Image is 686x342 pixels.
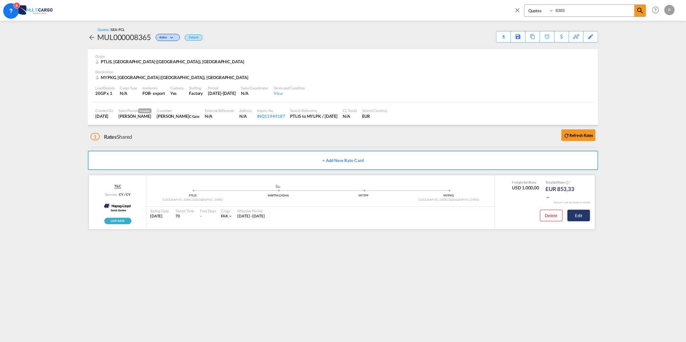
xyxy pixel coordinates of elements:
[208,90,236,96] div: 30 Sep 2025
[151,32,182,42] div: Change Status Here
[567,210,590,221] button: Edit
[546,195,550,200] md-icon: icon-chevron-down
[111,27,124,32] span: SEA-FCL
[105,192,117,197] span: Service:
[237,214,265,219] div: 10 Sep 2025 - 30 Sep 2025
[561,129,596,141] button: icon-refreshRefresh Rates
[157,108,200,113] div: Customer
[274,185,282,188] md-icon: assets/icons/custom/ship-fill.svg
[554,5,634,16] input: Enter Quotation Number
[564,133,569,138] md-icon: icon-refresh
[175,208,194,213] div: Transit Time
[103,198,133,215] img: Hapag-Lloyd Spot
[175,214,194,219] div: 70
[104,218,131,224] img: rpa-live-rate.png
[343,108,357,113] div: CC Email
[321,194,406,198] div: MYTPP
[546,180,578,185] div: Total Rate
[95,85,115,90] div: Load Details
[189,114,200,118] span: C Gate
[650,5,661,15] span: Help
[569,180,571,184] span: Subject to Remarks
[237,214,265,218] span: [DATE] - [DATE]
[500,32,507,37] md-icon: icon-download
[514,6,521,14] md-icon: icon-close
[97,32,151,42] div: MUL000008365
[169,36,176,40] md-icon: icon-chevron-down
[98,27,125,32] div: Quotes /SEA-FCL
[114,184,121,189] span: T&C
[95,54,591,59] div: Origin
[150,208,169,213] div: Sailing Date
[95,59,246,65] div: PTLIS, Lisbon (Lisboa), Europe
[157,113,200,119] div: Amanda Behr
[343,113,357,119] div: N/A
[512,180,539,185] div: Freight Rate
[569,133,593,138] b: Refresh Rates
[104,134,117,140] span: Rates
[540,210,563,221] button: Delete
[650,5,664,16] div: Help
[138,108,151,113] span: Creator
[362,108,388,113] div: Search Currency
[241,90,268,96] div: N/A
[511,31,525,42] div: Save As Template
[159,35,169,42] span: Active
[524,180,529,184] span: Sell
[512,185,539,191] div: USD 1.000,00
[205,113,234,119] div: N/A
[362,113,388,119] div: EUR
[90,133,100,140] span: 1
[142,85,165,90] div: Incoterms
[208,85,236,90] div: Period
[237,208,265,213] div: Effective Period
[101,59,244,64] span: PTLIS, [GEOGRAPHIC_DATA] ([GEOGRAPHIC_DATA]), [GEOGRAPHIC_DATA]
[120,90,137,96] div: N/A
[189,85,203,90] div: Stuffing
[95,108,113,113] div: Created On
[664,5,675,15] div: P
[257,113,285,119] div: INQ11949187
[228,214,233,218] md-icon: icon-chevron-down
[10,3,53,17] img: 82db67801a5411eeacfdbd8acfa81e61.png
[239,108,252,113] div: Address
[239,113,252,119] div: N/A
[151,90,165,96] div: - export
[88,151,598,170] button: + Add New Rate Card
[290,113,338,119] div: PTLIS to MYLPK / 10 Sep 2025
[274,85,305,90] div: Terms and Condition
[95,69,591,74] div: Destination
[95,75,250,80] div: MYPKG, Port Klang (Pelabuhan Klang), Asia Pacific
[150,194,235,198] div: PTLIS
[406,194,492,198] div: MYPKG
[120,85,137,90] div: Cargo Type
[90,133,132,140] div: Shared
[170,90,184,96] div: Yes
[257,108,285,113] div: Inquiry No.
[170,85,184,90] div: Customs
[201,208,216,213] div: Free Days
[88,34,96,41] md-icon: icon-arrow-left
[156,34,180,41] div: Change Status Here
[150,214,169,219] div: [DATE]
[185,35,203,41] div: Default
[104,218,131,224] div: Rollable available
[189,90,203,96] div: Factory Stuffing
[634,5,646,16] span: icon-magnify
[636,7,644,15] md-icon: icon-magnify
[201,214,202,219] div: -
[205,108,234,113] div: External Reference
[514,5,524,20] span: icon-close
[95,113,113,119] div: 10 Sep 2025
[406,198,492,202] div: [GEOGRAPHIC_DATA] ([GEOGRAPHIC_DATA])
[119,113,151,119] div: Patricia Barroso
[553,180,558,184] span: Sell
[235,194,321,198] div: MAPTM,CNSHA
[117,192,130,197] div: CY / CY
[142,90,151,96] div: FOB
[88,32,97,42] div: icon-arrow-left
[221,214,228,218] span: FAK
[500,31,507,37] div: Quote PDF is not available at this time
[549,201,595,204] div: Remark and Inclusion included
